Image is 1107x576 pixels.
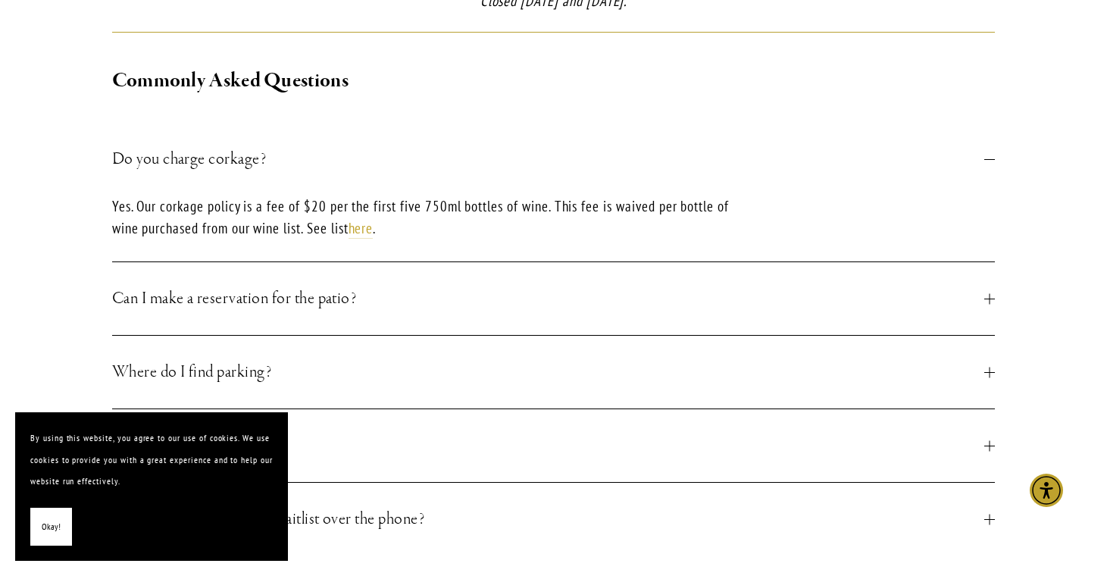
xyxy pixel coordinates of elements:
span: Can I make a reservation for the patio? [112,285,985,312]
p: Yes. Our corkage policy is a fee of $20 per the first five 750ml bottles of wine. This fee is wai... [112,196,730,239]
span: Do you charge corkage? [112,146,985,173]
button: Do you charge corkage? [112,123,996,196]
h2: Commonly Asked Questions [112,65,996,97]
button: Can I add my name to the waitlist over the phone? [112,483,996,556]
section: Cookie banner [15,412,288,561]
button: Can I bring my dog? [112,409,996,482]
p: By using this website, you agree to our use of cookies. We use cookies to provide you with a grea... [30,427,273,493]
button: Where do I find parking? [112,336,996,409]
span: Can I add my name to the waitlist over the phone? [112,506,985,533]
a: here [349,219,374,239]
span: Where do I find parking? [112,358,985,386]
span: Can I bring my dog? [112,432,985,459]
button: Okay! [30,508,72,546]
span: Okay! [42,516,61,538]
div: Accessibility Menu [1030,474,1063,507]
div: Do you charge corkage? [112,196,996,261]
button: Can I make a reservation for the patio? [112,262,996,335]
